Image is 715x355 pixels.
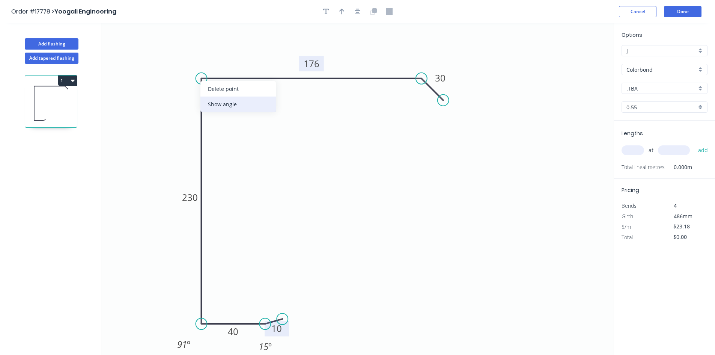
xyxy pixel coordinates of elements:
span: 4 [674,202,677,209]
input: Material [626,66,697,74]
tspan: 230 [182,191,198,204]
span: Order #17778 > [11,7,54,16]
input: Price level [626,47,697,55]
tspan: º [268,340,272,353]
button: Add flashing [25,38,78,50]
span: Total lineal metres [622,162,665,172]
button: add [694,144,712,157]
button: 1 [58,76,77,86]
span: at [649,145,653,156]
span: Total [622,234,633,241]
button: Cancel [619,6,656,17]
button: Add tapered flashing [25,53,78,64]
tspan: 40 [228,325,238,338]
svg: 0 [101,23,614,355]
div: Delete point [200,81,276,97]
span: Bends [622,202,637,209]
span: $/m [622,223,631,230]
span: Pricing [622,186,639,194]
span: 0.000m [665,162,692,172]
tspan: 10 [271,322,282,335]
tspan: 15 [259,340,268,353]
span: 486mm [674,213,692,220]
input: Colour [626,85,697,92]
tspan: 176 [304,57,319,70]
tspan: 91 [177,338,187,350]
div: Show angle [200,97,276,112]
span: Lengths [622,130,643,137]
button: Done [664,6,701,17]
tspan: 30 [435,72,446,84]
input: Thickness [626,103,697,111]
tspan: º [187,338,190,350]
span: Yoogali Engineering [54,7,116,16]
span: Options [622,31,642,39]
span: Girth [622,213,633,220]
